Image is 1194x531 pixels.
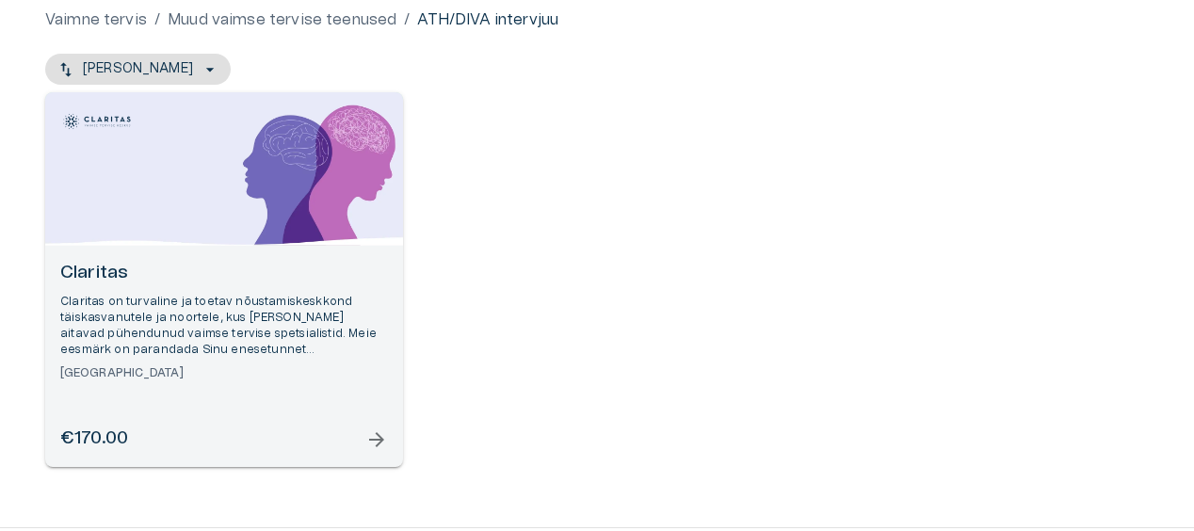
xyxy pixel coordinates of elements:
a: Muud vaimse tervise teenused [168,8,396,31]
a: Vaimne tervis [45,8,147,31]
h6: Claritas [60,261,388,286]
p: / [404,8,410,31]
h6: €170.00 [60,426,128,452]
span: arrow_forward [365,428,388,451]
p: Claritas on turvaline ja toetav nõustamiskeskkond täiskasvanutele ja noortele, kus [PERSON_NAME] ... [60,294,388,359]
a: Open selected supplier available booking dates [45,92,403,467]
p: [PERSON_NAME] [83,59,193,79]
p: / [154,8,160,31]
button: [PERSON_NAME] [45,54,231,85]
h6: [GEOGRAPHIC_DATA] [60,365,388,381]
img: Claritas logo [59,106,135,137]
p: ATH/DIVA intervjuu [417,8,558,31]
